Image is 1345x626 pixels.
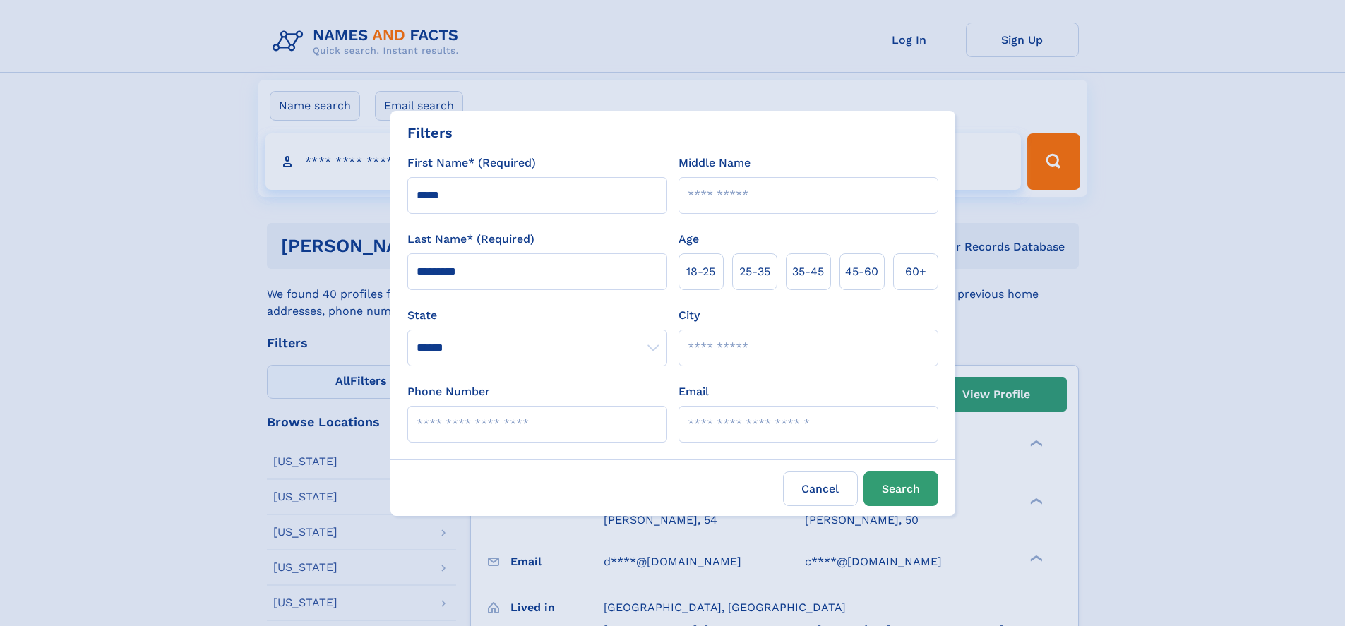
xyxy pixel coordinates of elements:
[407,307,667,324] label: State
[407,155,536,171] label: First Name* (Required)
[739,263,770,280] span: 25‑35
[905,263,926,280] span: 60+
[679,231,699,248] label: Age
[407,231,534,248] label: Last Name* (Required)
[679,383,709,400] label: Email
[783,471,858,506] label: Cancel
[407,122,453,143] div: Filters
[679,155,751,171] label: Middle Name
[792,263,824,280] span: 35‑45
[686,263,715,280] span: 18‑25
[845,263,878,280] span: 45‑60
[679,307,700,324] label: City
[407,383,490,400] label: Phone Number
[863,471,938,506] button: Search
